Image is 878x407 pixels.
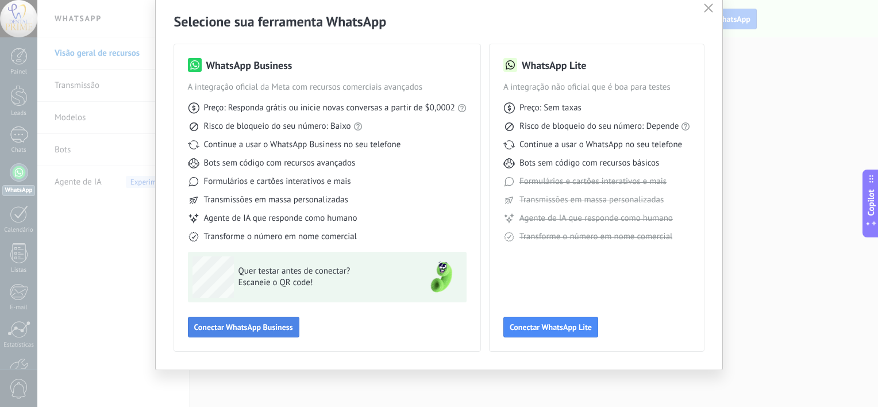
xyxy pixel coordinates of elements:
span: Preço: Responda grátis ou inicie novas conversas a partir de $0,0002 [204,102,455,114]
h3: WhatsApp Lite [522,58,586,72]
span: Copilot [865,190,877,216]
button: Conectar WhatsApp Business [188,317,299,337]
span: Bots sem código com recursos básicos [519,158,659,169]
span: Formulários e cartões interativos e mais [519,176,667,187]
img: green-phone.png [421,256,462,298]
span: Agente de IA que responde como humano [519,213,673,224]
button: Conectar WhatsApp Lite [503,317,598,337]
span: Agente de IA que responde como humano [204,213,357,224]
span: Transmissões em massa personalizadas [519,194,664,206]
span: Continue a usar o WhatsApp Business no seu telefone [204,139,401,151]
span: Conectar WhatsApp Lite [510,323,592,331]
span: A integração oficial da Meta com recursos comerciais avançados [188,82,467,93]
span: Transforme o número em nome comercial [519,231,672,243]
span: Transmissões em massa personalizadas [204,194,348,206]
span: Continue a usar o WhatsApp no seu telefone [519,139,682,151]
span: A integração não oficial que é boa para testes [503,82,691,93]
span: Formulários e cartões interativos e mais [204,176,351,187]
span: Transforme o número em nome comercial [204,231,357,243]
span: Risco de bloqueio do seu número: Depende [519,121,679,132]
span: Escaneie o QR code! [238,277,406,289]
h2: Selecione sua ferramenta WhatsApp [174,13,704,30]
span: Risco de bloqueio do seu número: Baixo [204,121,351,132]
span: Preço: Sem taxas [519,102,582,114]
span: Bots sem código com recursos avançados [204,158,356,169]
span: Conectar WhatsApp Business [194,323,293,331]
h3: WhatsApp Business [206,58,292,72]
span: Quer testar antes de conectar? [238,266,406,277]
